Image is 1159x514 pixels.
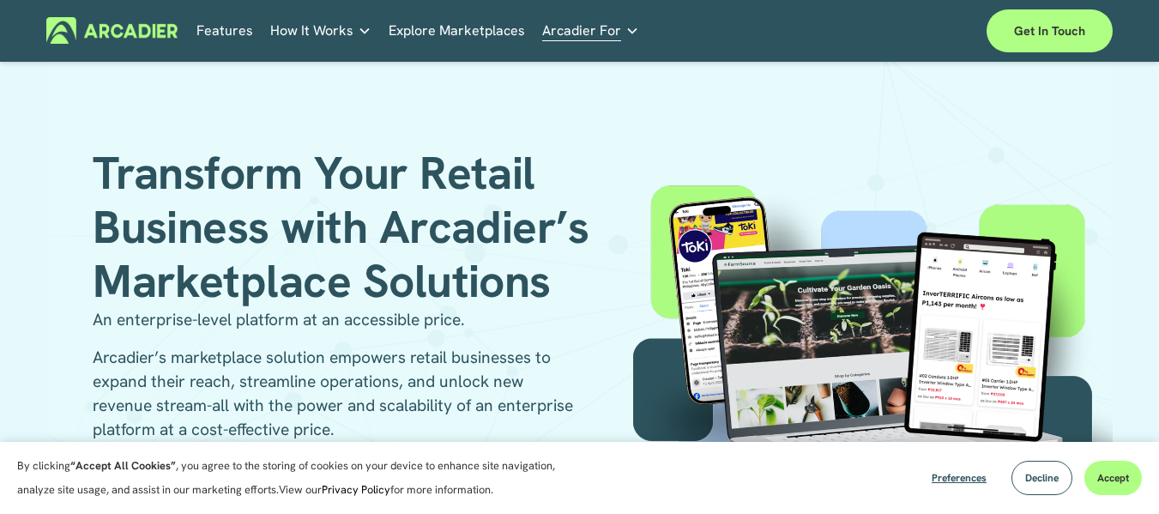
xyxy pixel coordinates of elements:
[17,454,575,502] p: By clicking , you agree to the storing of cookies on your device to enhance site navigation, anal...
[93,308,579,332] p: An enterprise-level platform at an accessible price.
[919,461,999,495] button: Preferences
[542,17,639,44] a: folder dropdown
[1011,461,1072,495] button: Decline
[932,471,987,485] span: Preferences
[196,17,253,44] a: Features
[389,17,525,44] a: Explore Marketplaces
[1084,461,1142,495] button: Accept
[70,458,176,473] strong: “Accept All Cookies”
[93,346,579,442] p: Arcadier’s marketplace solution empowers retail businesses to expand their reach, streamline oper...
[1025,471,1059,485] span: Decline
[322,482,390,497] a: Privacy Policy
[987,9,1113,52] a: Get in touch
[542,19,621,43] span: Arcadier For
[270,19,353,43] span: How It Works
[270,17,371,44] a: folder dropdown
[93,147,620,309] h1: Transform Your Retail Business with Arcadier’s Marketplace Solutions
[1097,471,1129,485] span: Accept
[46,17,178,44] img: Arcadier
